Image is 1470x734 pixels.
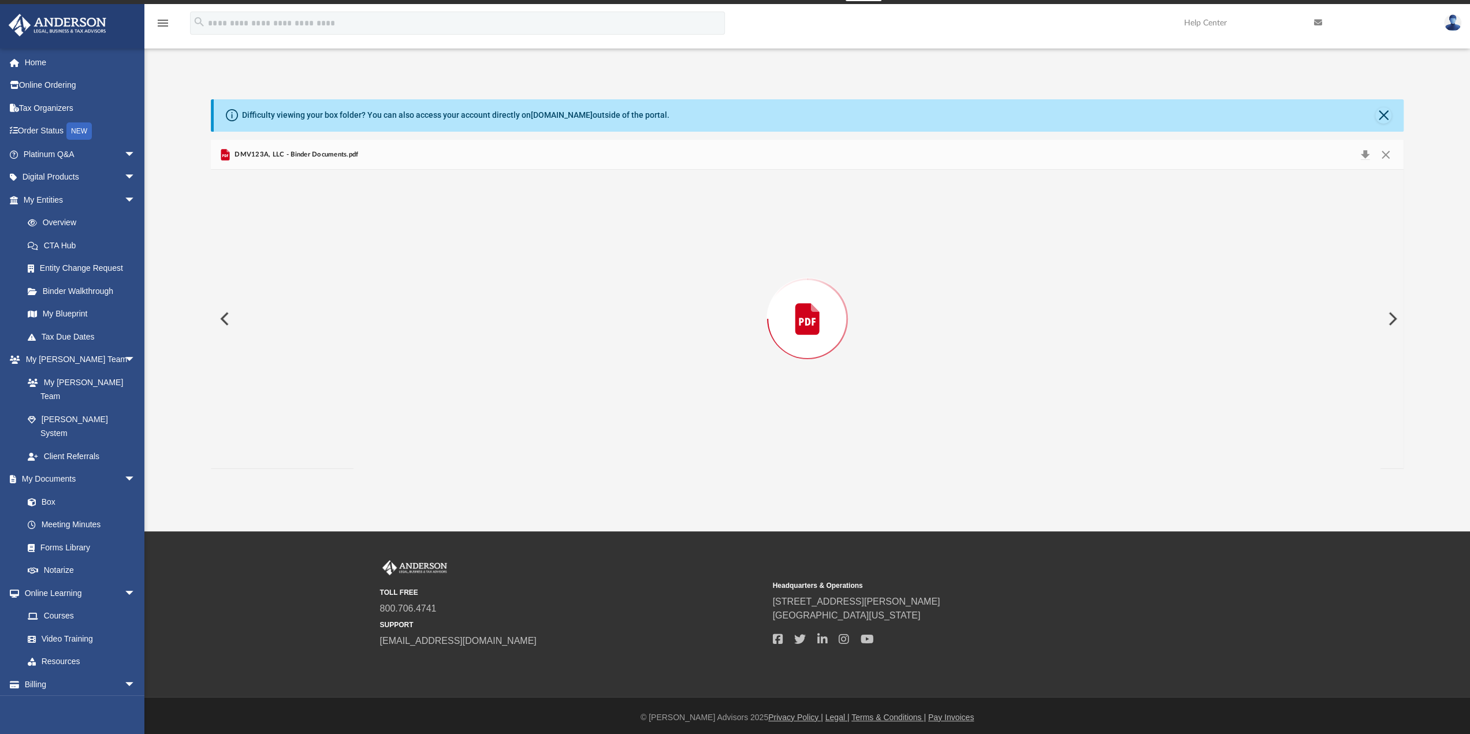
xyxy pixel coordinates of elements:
a: Forms Library [16,536,142,559]
a: Order StatusNEW [8,120,153,143]
span: DMV123A, LLC - Binder Documents.pdf [232,150,359,160]
i: search [193,16,206,28]
button: Previous File [211,303,236,335]
span: arrow_drop_down [124,582,147,605]
span: arrow_drop_down [124,188,147,212]
a: [PERSON_NAME] System [16,408,147,445]
a: My Entitiesarrow_drop_down [8,188,153,211]
div: Difficulty viewing your box folder? You can also access your account directly on outside of the p... [242,109,669,121]
div: Preview [211,140,1404,468]
button: Download [1354,147,1375,163]
i: menu [156,16,170,30]
a: Entity Change Request [16,257,153,280]
a: Meeting Minutes [16,513,147,536]
a: 800.706.4741 [380,603,437,613]
a: My Documentsarrow_drop_down [8,468,147,491]
small: Headquarters & Operations [773,580,1158,591]
a: Video Training [16,627,142,650]
small: TOLL FREE [380,587,765,598]
a: menu [156,22,170,30]
a: My [PERSON_NAME] Teamarrow_drop_down [8,348,147,371]
a: Digital Productsarrow_drop_down [8,166,153,189]
button: Next File [1379,303,1404,335]
div: © [PERSON_NAME] Advisors 2025 [144,711,1470,724]
a: Courses [16,605,147,628]
a: Client Referrals [16,445,147,468]
a: [EMAIL_ADDRESS][DOMAIN_NAME] [380,636,537,646]
a: Tax Due Dates [16,325,153,348]
a: Tax Organizers [8,96,153,120]
span: arrow_drop_down [124,143,147,166]
a: Binder Walkthrough [16,280,153,303]
img: User Pic [1444,14,1461,31]
a: Pay Invoices [928,713,974,722]
a: Home [8,51,153,74]
a: [DOMAIN_NAME] [531,110,593,120]
img: Anderson Advisors Platinum Portal [5,14,110,36]
a: Overview [16,211,153,234]
a: CTA Hub [16,234,153,257]
a: My [PERSON_NAME] Team [16,371,142,408]
a: Online Learningarrow_drop_down [8,582,147,605]
a: Online Ordering [8,74,153,97]
span: arrow_drop_down [124,348,147,372]
a: Terms & Conditions | [851,713,926,722]
button: Close [1375,147,1396,163]
a: My Blueprint [16,303,147,326]
div: NEW [66,122,92,140]
img: Anderson Advisors Platinum Portal [380,560,449,575]
a: Resources [16,650,147,673]
span: arrow_drop_down [124,468,147,491]
a: Privacy Policy | [768,713,823,722]
a: Platinum Q&Aarrow_drop_down [8,143,153,166]
a: [GEOGRAPHIC_DATA][US_STATE] [773,610,921,620]
a: Box [16,490,142,513]
a: Notarize [16,559,147,582]
span: arrow_drop_down [124,166,147,189]
small: SUPPORT [380,620,765,630]
button: Close [1375,107,1391,124]
a: Legal | [825,713,850,722]
a: Billingarrow_drop_down [8,673,153,696]
a: [STREET_ADDRESS][PERSON_NAME] [773,597,940,606]
span: arrow_drop_down [124,673,147,696]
